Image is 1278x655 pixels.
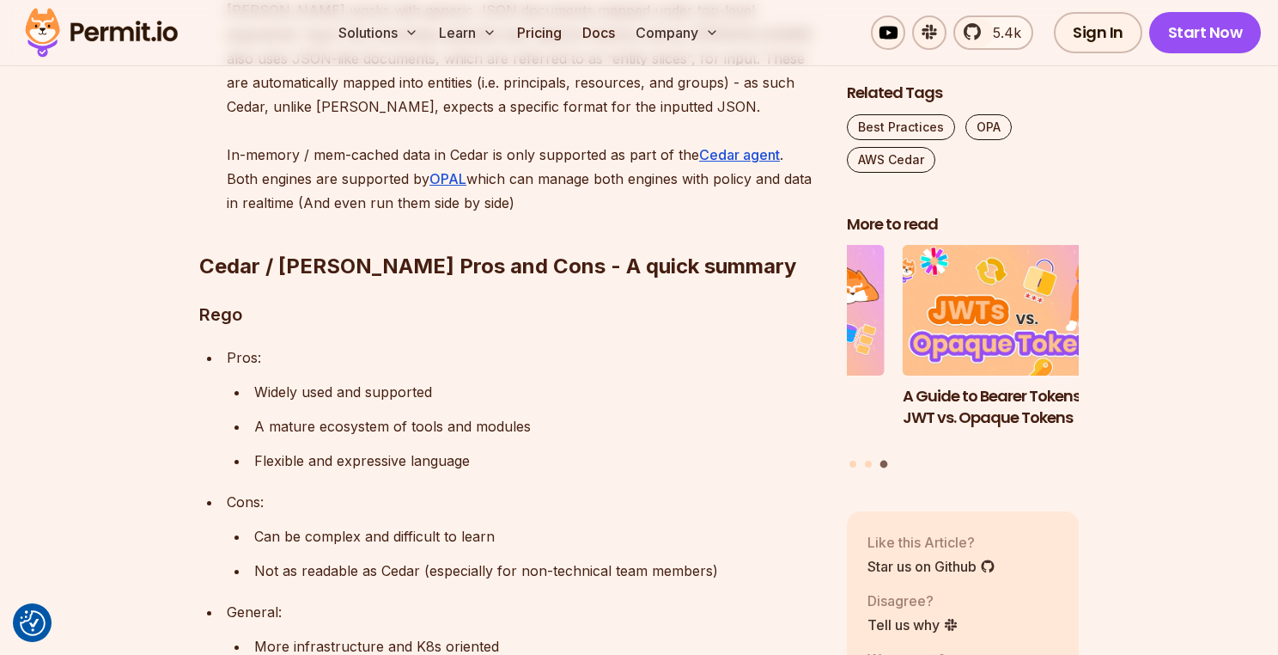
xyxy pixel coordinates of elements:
[254,559,819,583] p: Not as readable as Cedar (especially for non-technical team members)
[903,246,1135,376] img: A Guide to Bearer Tokens: JWT vs. Opaque Tokens
[903,246,1135,450] li: 3 of 3
[17,3,186,62] img: Permit logo
[867,615,958,635] a: Tell us why
[903,386,1135,429] h3: A Guide to Bearer Tokens: JWT vs. Opaque Tokens
[847,246,1079,471] div: Posts
[575,15,622,50] a: Docs
[847,83,1079,104] h2: Related Tags
[227,490,819,514] p: Cons:
[1054,12,1142,53] a: Sign In
[699,146,780,163] a: Cedar agent
[879,461,887,468] button: Go to slide 3
[653,386,885,450] h3: Policy-Based Access Control (PBAC) Isn’t as Great as You Think
[429,170,466,187] a: OPAL
[20,610,46,636] img: Revisit consent button
[953,15,1033,50] a: 5.4k
[254,449,819,473] p: Flexible and expressive language
[227,346,819,370] p: Pros:
[965,114,1012,140] a: OPA
[1149,12,1262,53] a: Start Now
[432,15,503,50] button: Learn
[903,246,1135,450] a: A Guide to Bearer Tokens: JWT vs. Opaque TokensA Guide to Bearer Tokens: JWT vs. Opaque Tokens
[653,246,885,450] li: 2 of 3
[847,214,1079,236] h2: More to read
[849,461,856,468] button: Go to slide 1
[254,380,819,404] p: Widely used and supported
[199,184,819,280] h2: Cedar / [PERSON_NAME] Pros and Cons - A quick summary
[867,556,995,577] a: Star us on Github
[20,610,46,636] button: Consent Preferences
[867,591,958,611] p: Disagree?
[254,414,819,438] p: A mature ecosystem of tools and modules
[865,461,872,468] button: Go to slide 2
[199,301,819,328] h3: Rego
[847,114,955,140] a: Best Practices
[227,600,819,624] p: General:
[332,15,425,50] button: Solutions
[867,532,995,553] p: Like this Article?
[653,246,885,376] img: Policy-Based Access Control (PBAC) Isn’t as Great as You Think
[510,15,569,50] a: Pricing
[847,147,935,173] a: AWS Cedar
[983,22,1021,43] span: 5.4k
[254,524,819,548] p: Can be complex and difficult to learn
[629,15,726,50] button: Company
